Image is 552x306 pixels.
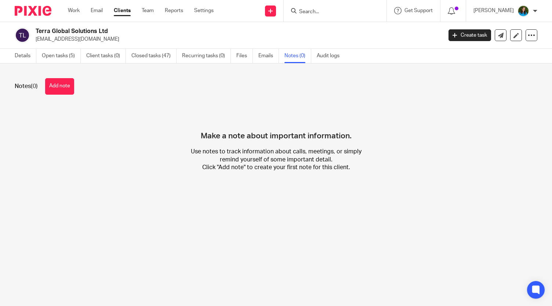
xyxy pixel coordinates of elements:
img: 19mgNEzy.jpeg [517,5,529,17]
a: Reports [165,7,183,14]
p: Use notes to track information about calls, meetings, or simply remind yourself of some important... [189,148,363,171]
a: Emails [258,49,279,63]
input: Search [298,9,364,15]
a: Closed tasks (47) [131,49,177,63]
a: Client tasks (0) [86,49,126,63]
a: Team [142,7,154,14]
a: Create task [448,29,491,41]
a: Recurring tasks (0) [182,49,231,63]
a: Notes (0) [284,49,311,63]
img: Pixie [15,6,51,16]
span: Get Support [404,8,433,13]
a: Settings [194,7,214,14]
h1: Notes [15,83,38,90]
a: Audit logs [317,49,345,63]
span: (0) [31,83,38,89]
button: Add note [45,78,74,95]
a: Open tasks (5) [42,49,81,63]
h2: Terra Global Solutions Ltd [36,28,357,35]
a: Email [91,7,103,14]
a: Clients [114,7,131,14]
img: svg%3E [15,28,30,43]
a: Details [15,49,36,63]
h4: Make a note about important information. [201,106,352,141]
a: Work [68,7,80,14]
p: [PERSON_NAME] [473,7,514,14]
p: [EMAIL_ADDRESS][DOMAIN_NAME] [36,36,437,43]
a: Files [236,49,253,63]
